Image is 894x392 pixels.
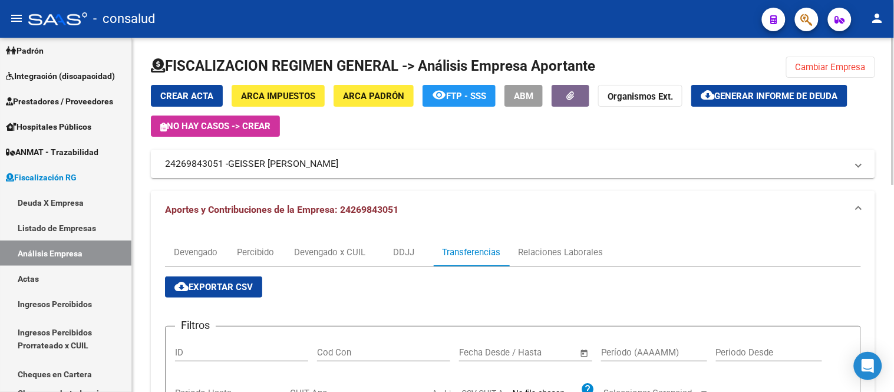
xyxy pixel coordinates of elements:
[514,91,533,101] span: ABM
[151,85,223,107] button: Crear Acta
[9,11,24,25] mat-icon: menu
[518,246,603,259] div: Relaciones Laborales
[151,150,875,178] mat-expansion-panel-header: 24269843051 -GEISSER [PERSON_NAME]
[504,85,543,107] button: ABM
[334,85,414,107] button: ARCA Padrón
[701,88,715,102] mat-icon: cloud_download
[165,204,398,215] span: Aportes y Contribuciones de la Empresa: 24269843051
[6,44,44,57] span: Padrón
[294,246,365,259] div: Devengado x CUIL
[174,282,253,292] span: Exportar CSV
[151,57,595,75] h1: FISCALIZACION REGIMEN GENERAL -> Análisis Empresa Aportante
[691,85,847,107] button: Generar informe de deuda
[6,95,113,108] span: Prestadores / Proveedores
[393,246,414,259] div: DDJJ
[93,6,155,32] span: - consalud
[786,57,875,78] button: Cambiar Empresa
[442,246,500,259] div: Transferencias
[151,191,875,229] mat-expansion-panel-header: Aportes y Contribuciones de la Empresa: 24269843051
[165,276,262,298] button: Exportar CSV
[608,91,673,102] strong: Organismos Ext.
[160,91,213,101] span: Crear Acta
[598,85,682,107] button: Organismos Ext.
[459,347,507,358] input: Fecha inicio
[151,116,280,137] button: No hay casos -> Crear
[517,347,575,358] input: Fecha fin
[854,352,882,380] div: Open Intercom Messenger
[232,85,325,107] button: ARCA Impuestos
[165,157,847,170] mat-panel-title: 24269843051 -
[6,171,77,184] span: Fiscalización RG
[870,11,885,25] mat-icon: person
[423,85,496,107] button: FTP - SSS
[175,317,216,334] h3: Filtros
[578,347,592,360] button: Open calendar
[160,121,270,131] span: No hay casos -> Crear
[174,246,217,259] div: Devengado
[343,91,404,101] span: ARCA Padrón
[6,146,98,159] span: ANMAT - Trazabilidad
[432,88,446,102] mat-icon: remove_red_eye
[174,279,189,294] mat-icon: cloud_download
[241,91,315,101] span: ARCA Impuestos
[6,70,115,83] span: Integración (discapacidad)
[446,91,486,101] span: FTP - SSS
[6,120,91,133] span: Hospitales Públicos
[796,62,866,73] span: Cambiar Empresa
[228,157,338,170] span: GEISSER [PERSON_NAME]
[237,246,275,259] div: Percibido
[715,91,838,101] span: Generar informe de deuda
